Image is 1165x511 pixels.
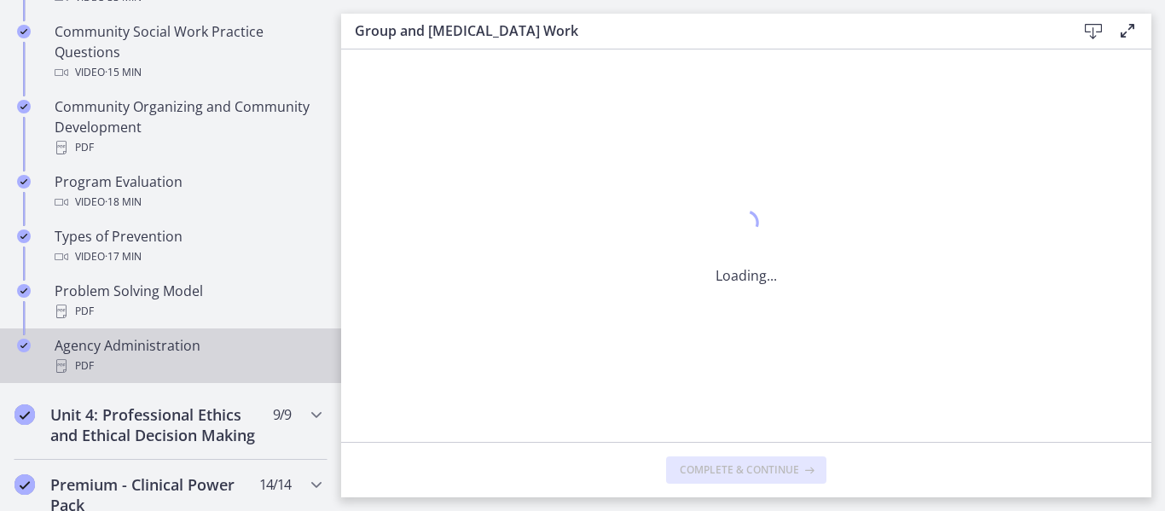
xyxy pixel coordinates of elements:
div: 1 [716,206,777,245]
i: Completed [17,25,31,38]
div: PDF [55,356,321,376]
div: PDF [55,137,321,158]
div: Types of Prevention [55,226,321,267]
i: Completed [14,474,35,495]
span: Complete & continue [680,463,799,477]
i: Completed [17,339,31,352]
h3: Group and [MEDICAL_DATA] Work [355,20,1049,41]
span: · 18 min [105,192,142,212]
div: Video [55,192,321,212]
div: Community Social Work Practice Questions [55,21,321,83]
h2: Unit 4: Professional Ethics and Ethical Decision Making [50,404,258,445]
span: 14 / 14 [259,474,291,495]
div: Problem Solving Model [55,281,321,322]
i: Completed [17,284,31,298]
span: · 17 min [105,247,142,267]
button: Complete & continue [666,456,826,484]
div: Community Organizing and Community Development [55,96,321,158]
i: Completed [17,100,31,113]
span: · 15 min [105,62,142,83]
i: Completed [17,175,31,189]
i: Completed [14,404,35,425]
div: PDF [55,301,321,322]
div: Video [55,247,321,267]
p: Loading... [716,265,777,286]
div: Video [55,62,321,83]
i: Completed [17,229,31,243]
div: Program Evaluation [55,171,321,212]
span: 9 / 9 [273,404,291,425]
div: Agency Administration [55,335,321,376]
